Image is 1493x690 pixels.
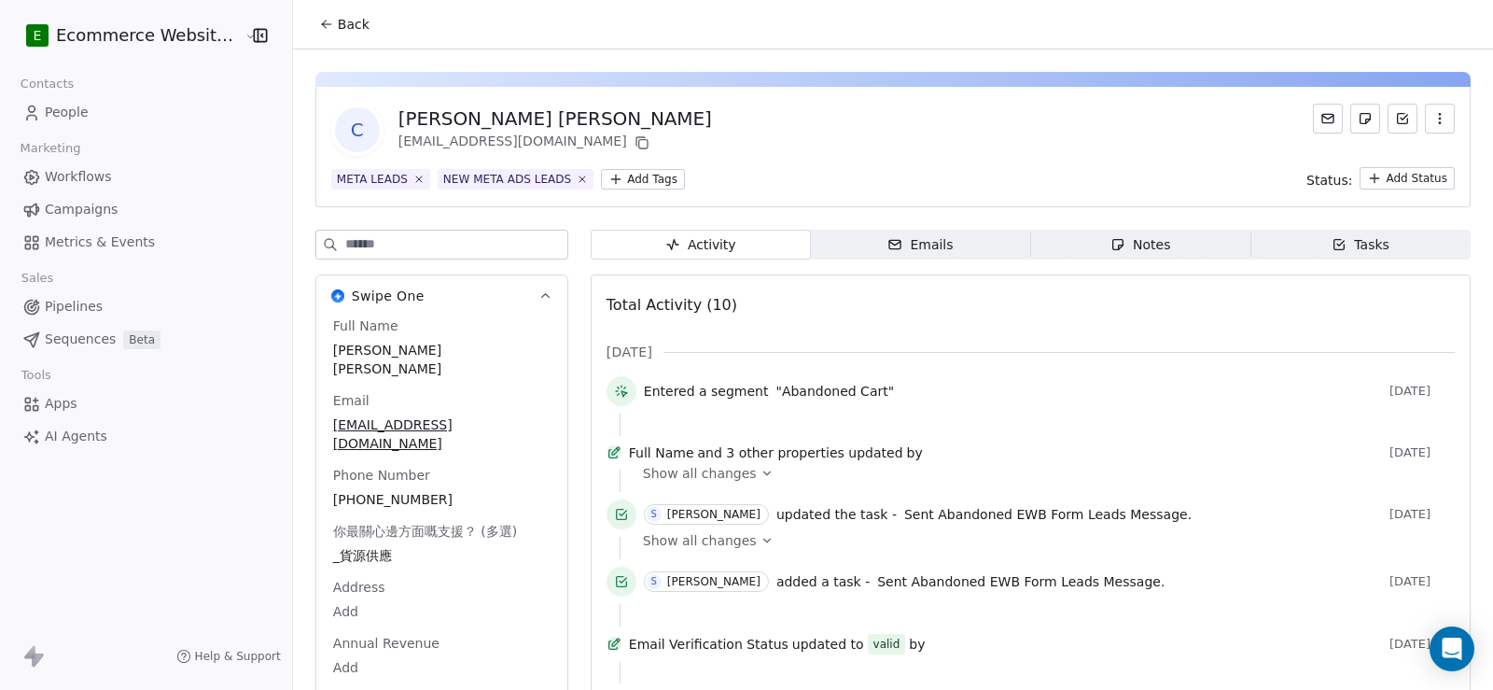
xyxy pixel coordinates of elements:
[176,649,281,664] a: Help & Support
[877,574,1165,589] span: Sent Abandoned EWB Form Leads Message.
[909,635,925,654] span: by
[873,635,900,654] div: valid
[338,15,370,34] span: Back
[698,444,903,462] span: and 3 other properties updated
[1110,235,1170,255] div: Notes
[333,658,551,677] span: Add
[337,171,408,188] div: META LEADS
[13,361,59,389] span: Tools
[607,343,652,361] span: [DATE]
[1360,167,1455,190] button: Add Status
[1332,235,1389,255] div: Tasks
[329,522,521,541] span: 你最關心邊方面嘅支援？ (多選)
[123,331,160,349] span: Beta
[15,421,277,452] a: AI Agents
[45,330,116,349] span: Sequences
[643,464,1442,483] a: Show all changes
[308,7,381,41] button: Back
[1389,574,1455,589] span: [DATE]
[329,634,443,653] span: Annual Revenue
[333,602,551,621] span: Add
[333,490,551,509] span: [PHONE_NUMBER]
[45,394,77,414] span: Apps
[643,531,1442,550] a: Show all changes
[333,546,551,565] span: _貨源供應
[335,107,380,152] span: C
[887,235,953,255] div: Emails
[15,162,277,192] a: Workflows
[651,507,657,522] div: S
[15,291,277,322] a: Pipelines
[45,232,155,252] span: Metrics & Events
[1389,445,1455,460] span: [DATE]
[195,649,281,664] span: Help & Support
[333,341,551,378] span: [PERSON_NAME] [PERSON_NAME]
[34,26,42,45] span: E
[12,134,89,162] span: Marketing
[904,507,1192,522] span: Sent Abandoned EWB Form Leads Message.
[629,635,788,654] span: Email Verification Status
[1306,171,1352,190] span: Status:
[15,324,277,355] a: SequencesBeta
[629,444,694,462] span: Full Name
[329,391,373,410] span: Email
[1389,637,1455,652] span: [DATE]
[1389,384,1455,399] span: [DATE]
[607,296,737,314] span: Total Activity (10)
[316,275,567,317] button: Swipe OneSwipe One
[877,570,1165,593] a: Sent Abandoned EWB Form Leads Message.
[601,169,685,190] button: Add Tags
[667,575,760,588] div: [PERSON_NAME]
[398,106,712,132] div: [PERSON_NAME] [PERSON_NAME]
[15,97,277,128] a: People
[331,289,344,303] img: Swipe One
[643,531,757,550] span: Show all changes
[45,297,103,317] span: Pipelines
[1430,627,1474,671] div: Open Intercom Messenger
[333,415,551,453] span: [EMAIL_ADDRESS][DOMAIN_NAME]
[329,317,402,335] span: Full Name
[56,23,240,48] span: Ecommerce Website Builder
[329,466,434,485] span: Phone Number
[667,508,760,521] div: [PERSON_NAME]
[907,444,923,462] span: by
[643,464,757,483] span: Show all changes
[1389,507,1455,522] span: [DATE]
[45,167,112,187] span: Workflows
[443,171,571,188] div: NEW META ADS LEADS
[45,427,107,446] span: AI Agents
[329,578,389,597] span: Address
[776,505,897,524] span: updated the task -
[15,194,277,225] a: Campaigns
[776,572,870,591] span: added a task -
[45,103,89,122] span: People
[352,287,425,305] span: Swipe One
[398,132,712,154] div: [EMAIL_ADDRESS][DOMAIN_NAME]
[15,388,277,419] a: Apps
[775,382,894,401] span: "Abandoned Cart"
[792,635,864,654] span: updated to
[12,70,82,98] span: Contacts
[13,264,62,292] span: Sales
[644,382,769,401] span: Entered a segment
[651,574,657,589] div: S
[904,503,1192,526] a: Sent Abandoned EWB Form Leads Message.
[45,200,118,219] span: Campaigns
[15,227,277,258] a: Metrics & Events
[22,20,231,51] button: EEcommerce Website Builder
